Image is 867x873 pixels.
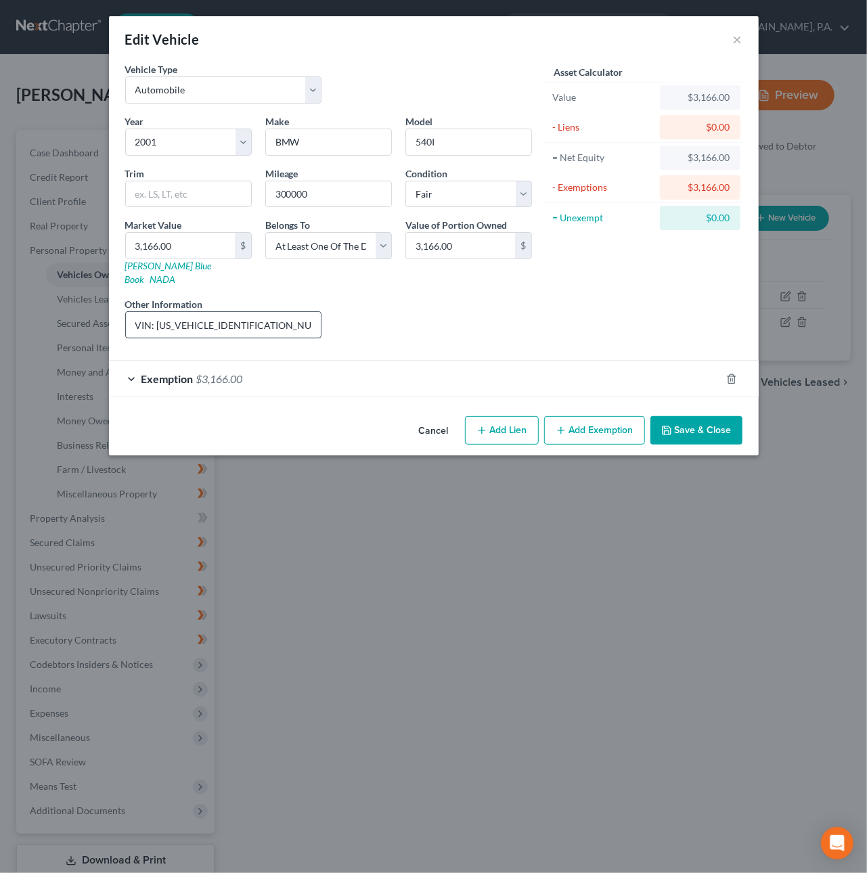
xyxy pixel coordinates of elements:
[406,233,515,259] input: 0.00
[125,297,203,311] label: Other Information
[125,260,212,285] a: [PERSON_NAME] Blue Book
[235,233,251,259] div: $
[408,418,460,445] button: Cancel
[552,181,654,194] div: - Exemptions
[125,114,144,129] label: Year
[671,91,730,104] div: $3,166.00
[671,120,730,134] div: $0.00
[671,181,730,194] div: $3,166.00
[406,129,531,155] input: ex. Altima
[126,312,321,338] input: (optional)
[515,233,531,259] div: $
[554,65,623,79] label: Asset Calculator
[125,30,200,49] div: Edit Vehicle
[266,181,391,207] input: --
[125,166,145,181] label: Trim
[671,151,730,164] div: $3,166.00
[821,827,853,859] div: Open Intercom Messenger
[126,181,251,207] input: ex. LS, LT, etc
[544,416,645,445] button: Add Exemption
[265,219,311,231] span: Belongs To
[465,416,539,445] button: Add Lien
[196,372,243,385] span: $3,166.00
[126,233,235,259] input: 0.00
[150,273,176,285] a: NADA
[733,31,742,47] button: ×
[552,151,654,164] div: = Net Equity
[405,114,432,129] label: Model
[552,91,654,104] div: Value
[125,62,178,76] label: Vehicle Type
[671,211,730,225] div: $0.00
[650,416,742,445] button: Save & Close
[405,166,447,181] label: Condition
[141,372,194,385] span: Exemption
[405,218,507,232] label: Value of Portion Owned
[265,116,289,127] span: Make
[265,166,298,181] label: Mileage
[552,120,654,134] div: - Liens
[125,218,182,232] label: Market Value
[266,129,391,155] input: ex. Nissan
[552,211,654,225] div: = Unexempt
